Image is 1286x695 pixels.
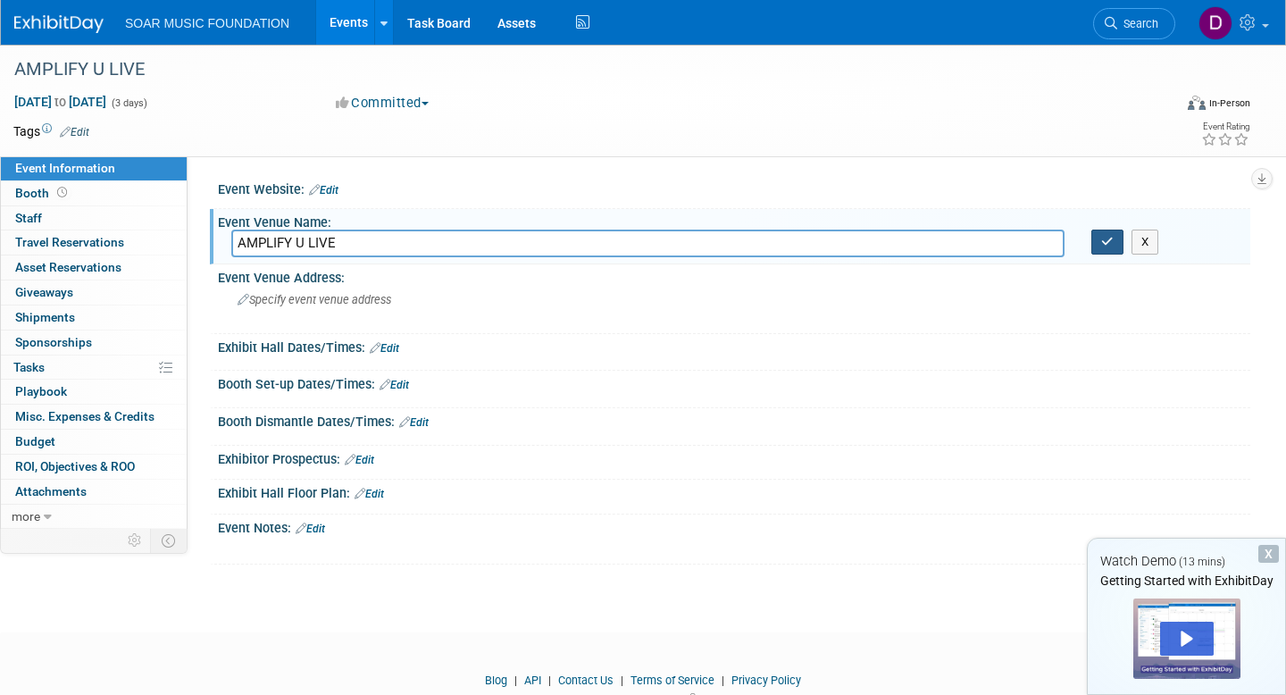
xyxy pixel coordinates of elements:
[15,186,71,200] span: Booth
[15,384,67,398] span: Playbook
[110,97,147,109] span: (3 days)
[1093,8,1175,39] a: Search
[1,356,187,380] a: Tasks
[1088,572,1285,590] div: Getting Started with ExhibitDay
[218,264,1250,287] div: Event Venue Address:
[15,335,92,349] span: Sponsorships
[218,176,1250,199] div: Event Website:
[15,285,73,299] span: Giveaways
[15,484,87,498] span: Attachments
[630,674,714,687] a: Terms of Service
[1,230,187,255] a: Travel Reservations
[370,342,399,355] a: Edit
[15,235,124,249] span: Travel Reservations
[1,505,187,529] a: more
[15,409,154,423] span: Misc. Expenses & Credits
[1,405,187,429] a: Misc. Expenses & Credits
[544,674,555,687] span: |
[524,674,541,687] a: API
[15,434,55,448] span: Budget
[399,416,429,429] a: Edit
[12,509,40,523] span: more
[52,95,69,109] span: to
[1132,230,1159,255] button: X
[355,488,384,500] a: Edit
[1208,96,1250,110] div: In-Person
[125,16,289,30] span: SOAR MUSIC FOUNDATION
[218,371,1250,394] div: Booth Set-up Dates/Times:
[616,674,628,687] span: |
[510,674,522,687] span: |
[1,181,187,205] a: Booth
[380,379,409,391] a: Edit
[120,529,151,552] td: Personalize Event Tab Strip
[15,161,115,175] span: Event Information
[1066,93,1250,120] div: Event Format
[1,306,187,330] a: Shipments
[218,334,1250,357] div: Exhibit Hall Dates/Times:
[1188,96,1206,110] img: Format-Inperson.png
[15,310,75,324] span: Shipments
[238,293,391,306] span: Specify event venue address
[717,674,729,687] span: |
[151,529,188,552] td: Toggle Event Tabs
[15,459,135,473] span: ROI, Objectives & ROO
[218,408,1250,431] div: Booth Dismantle Dates/Times:
[731,674,801,687] a: Privacy Policy
[1088,552,1285,571] div: Watch Demo
[218,446,1250,469] div: Exhibitor Prospectus:
[1160,622,1214,656] div: Play
[218,209,1250,231] div: Event Venue Name:
[1,206,187,230] a: Staff
[1,430,187,454] a: Budget
[485,674,507,687] a: Blog
[1,380,187,404] a: Playbook
[1,331,187,355] a: Sponsorships
[296,523,325,535] a: Edit
[1,480,187,504] a: Attachments
[330,94,436,113] button: Committed
[1198,6,1232,40] img: Devonrick Jefferson
[60,126,89,138] a: Edit
[1,156,187,180] a: Event Information
[309,184,338,197] a: Edit
[8,54,1145,86] div: AMPLIFY U LIVE
[13,360,45,374] span: Tasks
[13,94,107,110] span: [DATE] [DATE]
[1,255,187,280] a: Asset Reservations
[14,15,104,33] img: ExhibitDay
[1179,556,1225,568] span: (13 mins)
[15,211,42,225] span: Staff
[1201,122,1249,131] div: Event Rating
[1,281,187,305] a: Giveaways
[218,515,1250,538] div: Event Notes:
[1,455,187,479] a: ROI, Objectives & ROO
[218,480,1250,503] div: Exhibit Hall Floor Plan:
[345,454,374,466] a: Edit
[54,186,71,199] span: Booth not reserved yet
[1117,17,1158,30] span: Search
[15,260,121,274] span: Asset Reservations
[13,122,89,140] td: Tags
[1258,545,1279,563] div: Dismiss
[558,674,614,687] a: Contact Us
